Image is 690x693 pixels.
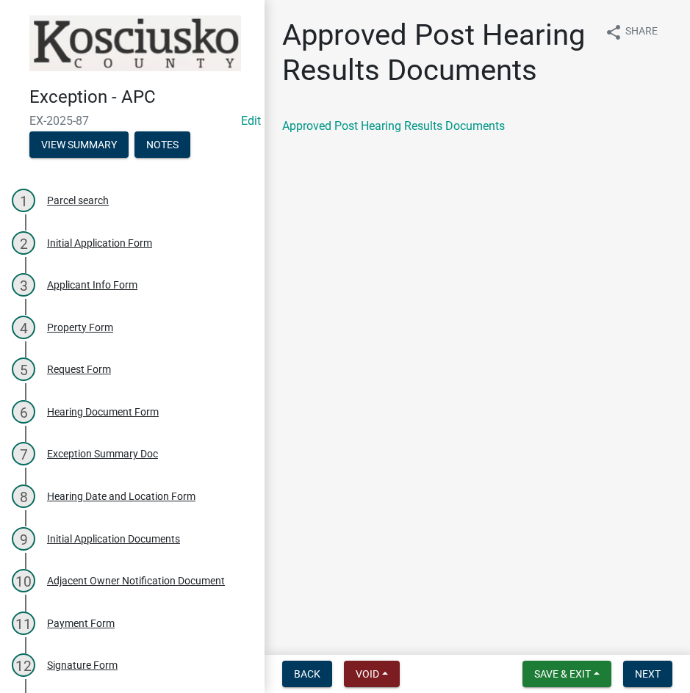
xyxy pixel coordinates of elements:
[623,661,672,687] button: Next
[12,316,35,339] div: 4
[134,139,190,151] wm-modal-confirm: Notes
[12,569,35,592] div: 10
[47,534,180,544] div: Initial Application Documents
[241,114,261,128] a: Edit
[47,576,225,586] div: Adjacent Owner Notification Document
[12,273,35,297] div: 3
[12,485,35,508] div: 8
[282,119,505,133] a: Approved Post Hearing Results Documents
[47,491,195,501] div: Hearing Date and Location Form
[294,668,320,680] span: Back
[47,280,137,290] div: Applicant Info Form
[282,18,593,88] h1: Approved Post Hearing Results Documents
[47,238,152,248] div: Initial Application Form
[134,131,190,158] button: Notes
[12,653,35,677] div: 12
[29,114,235,128] span: EX-2025-87
[625,23,658,41] span: Share
[47,407,159,417] div: Hearing Document Form
[12,527,35,551] div: 9
[12,612,35,635] div: 11
[282,661,332,687] button: Back
[29,15,241,71] img: Kosciusko County, Indiana
[29,87,253,108] h4: Exception - APC
[12,189,35,212] div: 1
[47,364,111,374] div: Request Form
[534,668,591,680] span: Save & Exit
[635,668,661,680] span: Next
[47,660,118,670] div: Signature Form
[47,195,109,206] div: Parcel search
[605,23,622,41] i: share
[47,322,113,333] div: Property Form
[47,618,115,628] div: Payment Form
[12,358,35,381] div: 5
[12,400,35,424] div: 6
[522,661,611,687] button: Save & Exit
[29,139,129,151] wm-modal-confirm: Summary
[344,661,400,687] button: Void
[29,131,129,158] button: View Summary
[47,449,158,459] div: Exception Summary Doc
[12,442,35,465] div: 7
[12,231,35,255] div: 2
[356,668,379,680] span: Void
[593,18,669,46] button: shareShare
[241,114,261,128] wm-modal-confirm: Edit Application Number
